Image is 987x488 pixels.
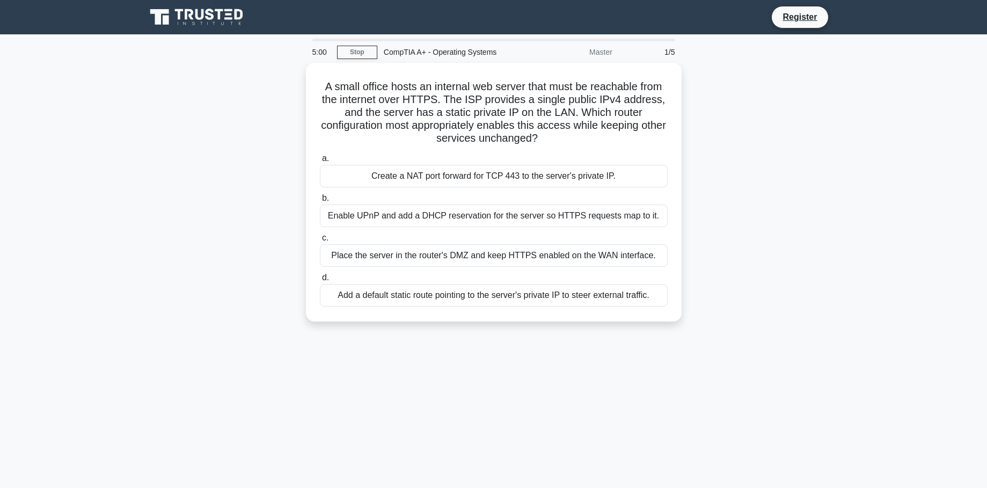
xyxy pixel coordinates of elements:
h5: A small office hosts an internal web server that must be reachable from the internet over HTTPS. ... [319,80,669,145]
span: c. [322,233,328,242]
div: 5:00 [306,41,337,63]
span: d. [322,273,329,282]
div: Master [525,41,619,63]
div: Enable UPnP and add a DHCP reservation for the server so HTTPS requests map to it. [320,205,668,227]
div: Create a NAT port forward for TCP 443 to the server's private IP. [320,165,668,187]
span: a. [322,154,329,163]
div: 1/5 [619,41,682,63]
a: Register [776,10,823,24]
div: Place the server in the router's DMZ and keep HTTPS enabled on the WAN interface. [320,244,668,267]
span: b. [322,193,329,202]
a: Stop [337,46,377,59]
div: CompTIA A+ - Operating Systems [377,41,525,63]
div: Add a default static route pointing to the server's private IP to steer external traffic. [320,284,668,307]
